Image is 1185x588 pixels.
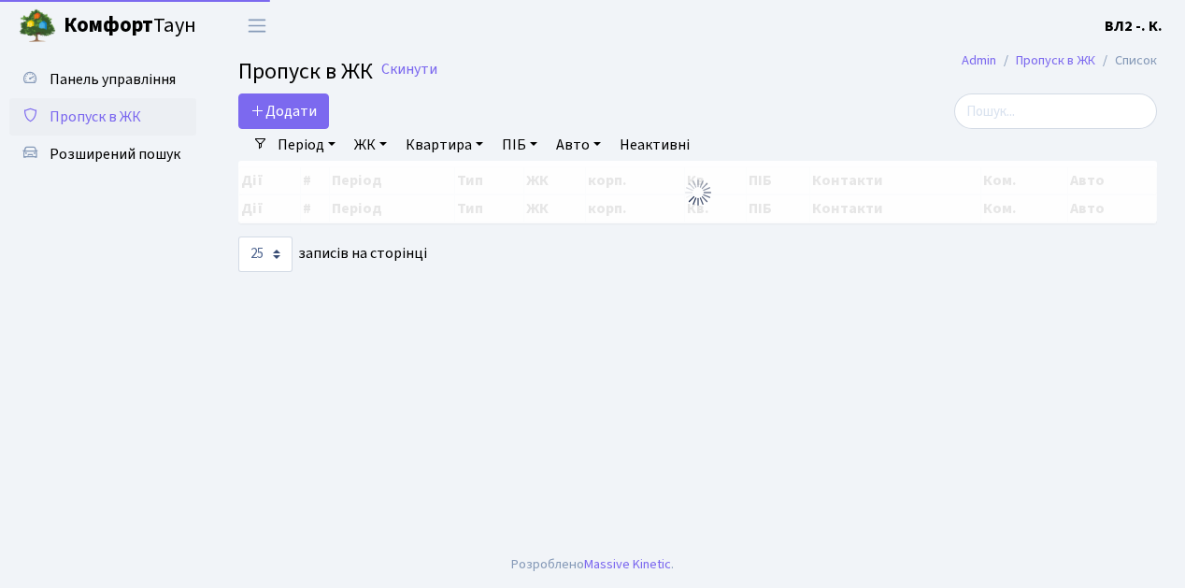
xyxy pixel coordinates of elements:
[381,61,437,79] a: Скинути
[50,107,141,127] span: Пропуск в ЖК
[9,136,196,173] a: Розширений пошук
[1095,50,1157,71] li: Список
[19,7,56,45] img: logo.png
[50,69,176,90] span: Панель управління
[347,129,394,161] a: ЖК
[954,93,1157,129] input: Пошук...
[934,41,1185,80] nav: breadcrumb
[9,61,196,98] a: Панель управління
[398,129,491,161] a: Квартира
[1016,50,1095,70] a: Пропуск в ЖК
[250,101,317,122] span: Додати
[1105,15,1163,37] a: ВЛ2 -. К.
[1105,16,1163,36] b: ВЛ2 -. К.
[962,50,996,70] a: Admin
[270,129,343,161] a: Період
[549,129,608,161] a: Авто
[50,144,180,165] span: Розширений пошук
[64,10,153,40] b: Комфорт
[238,237,293,272] select: записів на сторінці
[234,10,280,41] button: Переключити навігацію
[612,129,697,161] a: Неактивні
[511,554,674,575] div: Розроблено .
[494,129,545,161] a: ПІБ
[584,554,671,574] a: Massive Kinetic
[238,55,373,88] span: Пропуск в ЖК
[9,98,196,136] a: Пропуск в ЖК
[238,237,427,272] label: записів на сторінці
[64,10,196,42] span: Таун
[238,93,329,129] a: Додати
[683,178,713,208] img: Обробка...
